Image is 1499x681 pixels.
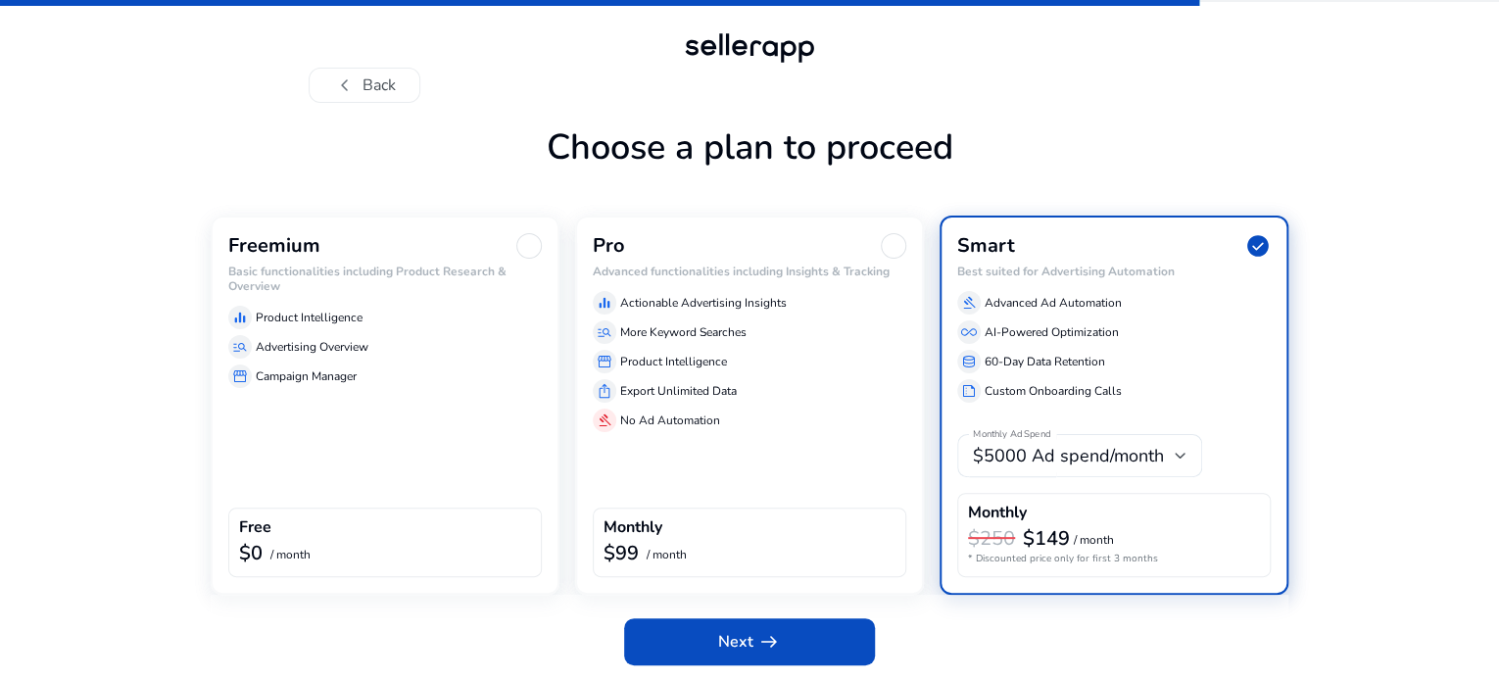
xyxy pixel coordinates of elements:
[333,73,357,97] span: chevron_left
[256,367,357,385] p: Campaign Manager
[1023,525,1070,552] b: $149
[968,504,1027,522] h4: Monthly
[985,353,1105,370] p: 60-Day Data Retention
[232,339,248,355] span: manage_search
[620,353,727,370] p: Product Intelligence
[620,382,737,400] p: Export Unlimited Data
[270,549,311,561] p: / month
[597,354,612,369] span: storefront
[624,618,875,665] button: Nextarrow_right_alt
[985,294,1122,312] p: Advanced Ad Automation
[957,265,1271,278] h6: Best suited for Advertising Automation
[593,234,625,258] h3: Pro
[309,68,420,103] button: chevron_leftBack
[232,368,248,384] span: storefront
[1074,534,1114,547] p: / month
[961,354,977,369] span: database
[597,295,612,311] span: equalizer
[647,549,687,561] p: / month
[957,234,1015,258] h3: Smart
[232,310,248,325] span: equalizer
[620,412,720,429] p: No Ad Automation
[239,518,271,537] h4: Free
[718,630,781,654] span: Next
[256,338,368,356] p: Advertising Overview
[985,323,1119,341] p: AI-Powered Optimization
[256,309,363,326] p: Product Intelligence
[620,294,787,312] p: Actionable Advertising Insights
[228,265,542,293] h6: Basic functionalities including Product Research & Overview
[211,126,1288,216] h1: Choose a plan to proceed
[968,552,1260,566] p: * Discounted price only for first 3 months
[985,382,1122,400] p: Custom Onboarding Calls
[597,324,612,340] span: manage_search
[593,265,906,278] h6: Advanced functionalities including Insights & Tracking
[1245,233,1271,259] span: check_circle
[228,234,320,258] h3: Freemium
[757,630,781,654] span: arrow_right_alt
[620,323,747,341] p: More Keyword Searches
[973,428,1050,442] mat-label: Monthly Ad Spend
[604,540,639,566] b: $99
[973,444,1164,467] span: $5000 Ad spend/month
[239,540,263,566] b: $0
[597,413,612,428] span: gavel
[597,383,612,399] span: ios_share
[968,527,1015,551] h3: $250
[961,295,977,311] span: gavel
[961,324,977,340] span: all_inclusive
[604,518,662,537] h4: Monthly
[961,383,977,399] span: summarize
